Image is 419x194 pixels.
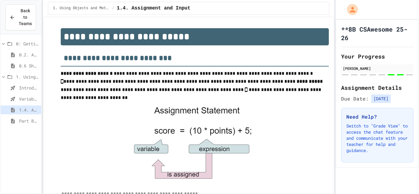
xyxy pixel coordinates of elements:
span: / [112,6,114,11]
h3: Need Help? [346,113,408,120]
span: 0.6 Short PD Pretest [19,63,39,69]
span: 1. Using Objects and Methods [53,6,110,11]
span: 1. Using Objects and Methods [16,74,39,80]
span: 1.4. Assignment and Input [117,5,190,12]
span: Part B: Quiz 1A 1.1-1.4 [19,118,39,124]
div: [PERSON_NAME] [343,66,412,71]
div: My Account [340,2,359,17]
span: Introduction to Algorithms, Programming, and Compilers [19,85,39,91]
h1: **8B CSAwesome 25-26 [341,25,413,42]
h2: Assignment Details [341,83,413,92]
span: 0.2. About the AP CSA Exam [19,51,39,58]
p: Switch to "Grade View" to access the chat feature and communicate with your teacher for help and ... [346,123,408,154]
span: 1.4. Assignment and Input [19,107,39,113]
h2: Your Progress [341,52,413,61]
span: 0: Getting Started [16,40,39,47]
span: Variables and Data Types - Quiz [19,96,39,102]
span: Back to Teams [19,8,32,27]
span: Due Date: [341,95,369,102]
button: Back to Teams [6,4,36,30]
span: [DATE] [371,94,391,103]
